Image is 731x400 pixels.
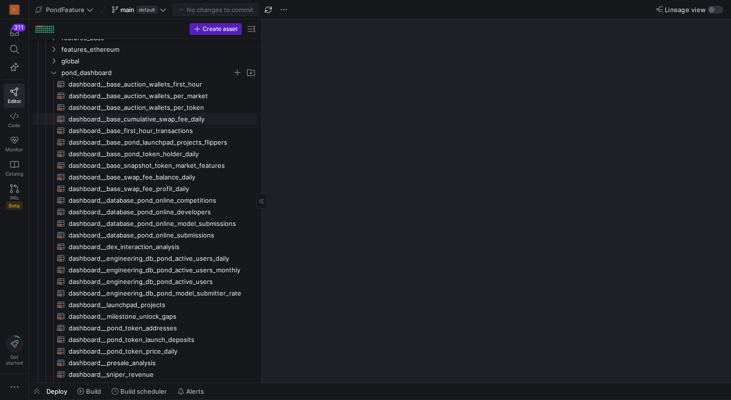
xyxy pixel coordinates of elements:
[69,114,246,125] span: dashboard__base_cumulative_swap_fee_daily​​​​​​​​​​
[33,311,257,322] a: dashboard__milestone_unlock_gaps​​​​​​​​​​
[33,299,257,311] div: Press SPACE to select this row.
[33,206,257,218] div: Press SPACE to select this row.
[120,387,167,395] span: Build scheduler
[33,264,257,276] div: Press SPACE to select this row.
[33,276,257,287] div: Press SPACE to select this row.
[33,113,257,125] div: Press SPACE to select this row.
[33,345,257,357] div: Press SPACE to select this row.
[33,206,257,218] a: dashboard__database_pond_online_developers​​​​​​​​​​
[69,148,246,160] span: dashboard__base_pond_token_holder_daily​​​​​​​​​​
[33,90,257,102] a: dashboard__base_auction_wallets_per_market​​​​​​​​​​
[4,108,25,132] a: Code
[33,252,257,264] div: Press SPACE to select this row.
[61,56,256,67] span: global
[69,323,246,334] span: dashboard__pond_token_addresses​​​​​​​​​​
[33,148,257,160] a: dashboard__base_pond_token_holder_daily​​​​​​​​​​
[86,387,101,395] span: Build
[33,78,257,90] div: Press SPACE to select this row.
[69,346,246,357] span: dashboard__pond_token_price_daily​​​​​​​​​​
[33,334,257,345] div: Press SPACE to select this row.
[69,160,246,171] span: dashboard__base_snapshot_token_market_features​​​​​​​​​​
[33,369,257,380] a: dashboard__sniper_revenue​​​​​​​​​​
[69,381,246,392] span: dashboard__token_growth​​​​​​​​​​
[33,183,257,194] a: dashboard__base_swap_fee_profit_daily​​​​​​​​​​
[33,136,257,148] div: Press SPACE to select this row.
[33,322,257,334] div: Press SPACE to select this row.
[33,102,257,113] a: dashboard__base_auction_wallets_per_token​​​​​​​​​​
[33,322,257,334] a: dashboard__pond_token_addresses​​​​​​​​​​
[69,334,246,345] span: dashboard__pond_token_launch_deposits​​​​​​​​​​
[665,6,706,14] span: Lineage view
[69,125,246,136] span: dashboard__base_first_hour_transactions​​​​​​​​​​
[33,299,257,311] a: dashboard__launchpad_projects​​​​​​​​​​
[33,125,257,136] div: Press SPACE to select this row.
[33,334,257,345] a: dashboard__pond_token_launch_deposits​​​​​​​​​​
[33,380,257,392] div: Press SPACE to select this row.
[69,137,246,148] span: dashboard__base_pond_launchpad_projects_flippers​​​​​​​​​​
[69,253,246,264] span: dashboard__engineering_db_pond_active_users_daily​​​​​​​​​​
[33,194,257,206] a: dashboard__database_pond_online_competitions​​​​​​​​​​
[69,172,246,183] span: dashboard__base_swap_fee_balance_daily​​​​​​​​​​
[4,332,25,370] button: Getstarted
[69,195,246,206] span: dashboard__database_pond_online_competitions​​​​​​​​​​
[33,229,257,241] div: Press SPACE to select this row.
[33,276,257,287] a: dashboard__engineering_db_pond_active_users​​​​​​​​​​
[69,102,246,113] span: dashboard__base_auction_wallets_per_token​​​​​​​​​​
[4,84,25,108] a: Editor
[33,3,96,16] button: PondFeature
[33,44,257,55] div: Press SPACE to select this row.
[5,147,23,152] span: Monitor
[69,276,246,287] span: dashboard__engineering_db_pond_active_users​​​​​​​​​​
[33,287,257,299] a: dashboard__engineering_db_pond_model_submitter_rate​​​​​​​​​​
[69,90,246,102] span: dashboard__base_auction_wallets_per_market​​​​​​​​​​
[136,6,158,14] span: default
[33,252,257,264] a: dashboard__engineering_db_pond_active_users_daily​​​​​​​​​​
[107,383,171,400] button: Build scheduler
[33,55,257,67] div: Press SPACE to select this row.
[5,171,23,177] span: Catalog
[33,241,257,252] a: dashboard__dex_interaction_analysis​​​​​​​​​​
[46,6,85,14] span: PondFeature
[69,357,246,369] span: dashboard__presale_analysis​​​​​​​​​​
[33,229,257,241] a: dashboard__database_pond_online_submissions​​​​​​​​​​
[33,160,257,171] div: Press SPACE to select this row.
[33,287,257,299] div: Press SPACE to select this row.
[33,345,257,357] a: dashboard__pond_token_price_daily​​​​​​​​​​
[203,26,237,32] span: Create asset
[33,183,257,194] div: Press SPACE to select this row.
[33,171,257,183] a: dashboard__base_swap_fee_balance_daily​​​​​​​​​​
[33,264,257,276] a: dashboard__engineering_db_pond_active_users_monthly​​​​​​​​​​
[69,288,246,299] span: dashboard__engineering_db_pond_model_submitter_rate​​​​​​​​​​
[33,241,257,252] div: Press SPACE to select this row.
[73,383,105,400] button: Build
[33,160,257,171] a: dashboard__base_snapshot_token_market_features​​​​​​​​​​
[69,218,246,229] span: dashboard__database_pond_online_model_submissions​​​​​​​​​​
[186,387,204,395] span: Alerts
[69,230,246,241] span: dashboard__database_pond_online_submissions​​​​​​​​​​
[4,132,25,156] a: Monitor
[69,265,246,276] span: dashboard__engineering_db_pond_active_users_monthly​​​​​​​​​​
[173,383,208,400] button: Alerts
[69,369,246,380] span: dashboard__sniper_revenue​​​​​​​​​​
[33,148,257,160] div: Press SPACE to select this row.
[33,102,257,113] div: Press SPACE to select this row.
[10,195,18,201] span: PRs
[190,23,242,35] button: Create asset
[8,122,20,128] span: Code
[6,202,22,209] span: Beta
[33,357,257,369] a: dashboard__presale_analysis​​​​​​​​​​
[33,218,257,229] a: dashboard__database_pond_online_model_submissions​​​​​​​​​​
[33,194,257,206] div: Press SPACE to select this row.
[33,136,257,148] a: dashboard__base_pond_launchpad_projects_flippers​​​​​​​​​​
[4,156,25,180] a: Catalog
[4,23,25,41] button: 311
[33,125,257,136] a: dashboard__base_first_hour_transactions​​​​​​​​​​
[33,90,257,102] div: Press SPACE to select this row.
[61,67,233,78] span: pond_dashboard
[33,113,257,125] a: dashboard__base_cumulative_swap_fee_daily​​​​​​​​​​
[69,183,246,194] span: dashboard__base_swap_fee_profit_daily​​​​​​​​​​
[4,180,25,213] a: PRsBeta
[33,78,257,90] a: dashboard__base_auction_wallets_first_hour​​​​​​​​​​
[33,311,257,322] div: Press SPACE to select this row.
[33,357,257,369] div: Press SPACE to select this row.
